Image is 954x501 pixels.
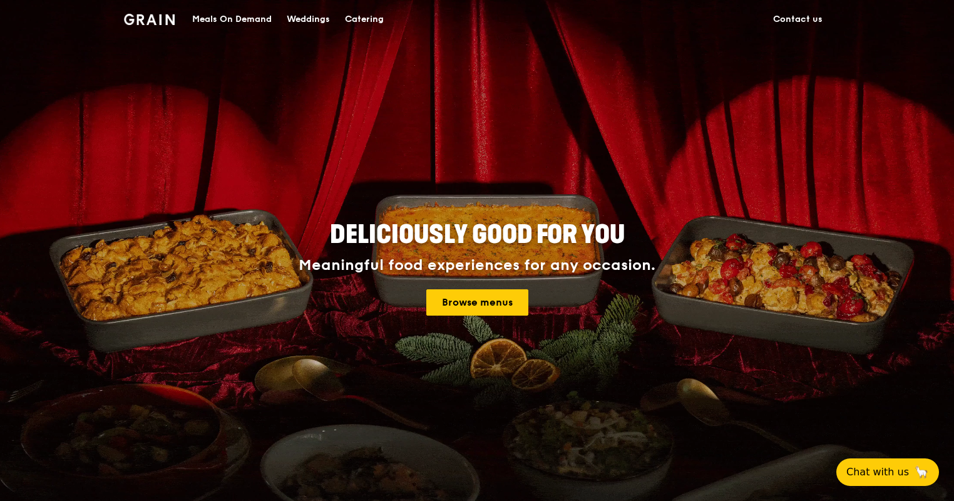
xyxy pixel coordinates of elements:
[836,458,939,486] button: Chat with us🦙
[279,1,337,38] a: Weddings
[192,1,272,38] div: Meals On Demand
[345,1,384,38] div: Catering
[846,465,909,480] span: Chat with us
[287,1,330,38] div: Weddings
[426,289,528,316] a: Browse menus
[337,1,391,38] a: Catering
[766,1,830,38] a: Contact us
[914,465,929,480] span: 🦙
[124,14,175,25] img: Grain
